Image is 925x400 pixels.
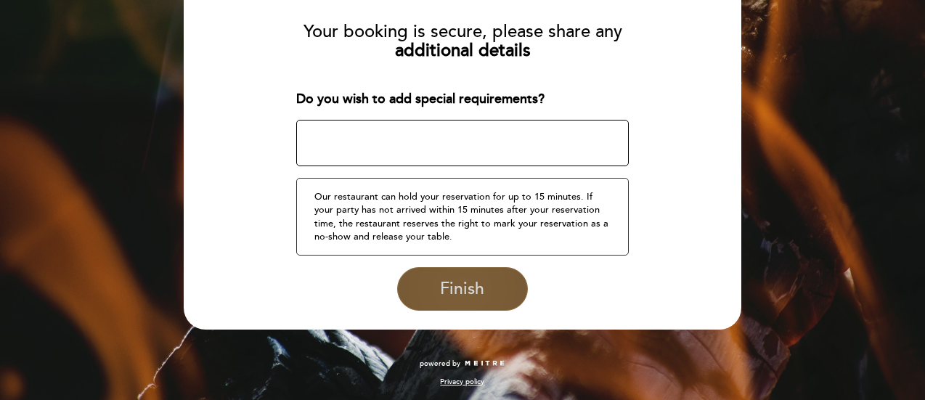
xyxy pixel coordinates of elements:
[303,21,622,42] span: Your booking is secure, please share any
[440,377,484,387] a: Privacy policy
[296,90,629,109] div: Do you wish to add special requirements?
[395,40,531,61] b: additional details
[420,359,505,369] a: powered by
[397,267,528,311] button: Finish
[296,178,629,256] div: Our restaurant can hold your reservation for up to 15 minutes. If your party has not arrived with...
[420,359,460,369] span: powered by
[464,360,505,367] img: MEITRE
[440,279,484,299] span: Finish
